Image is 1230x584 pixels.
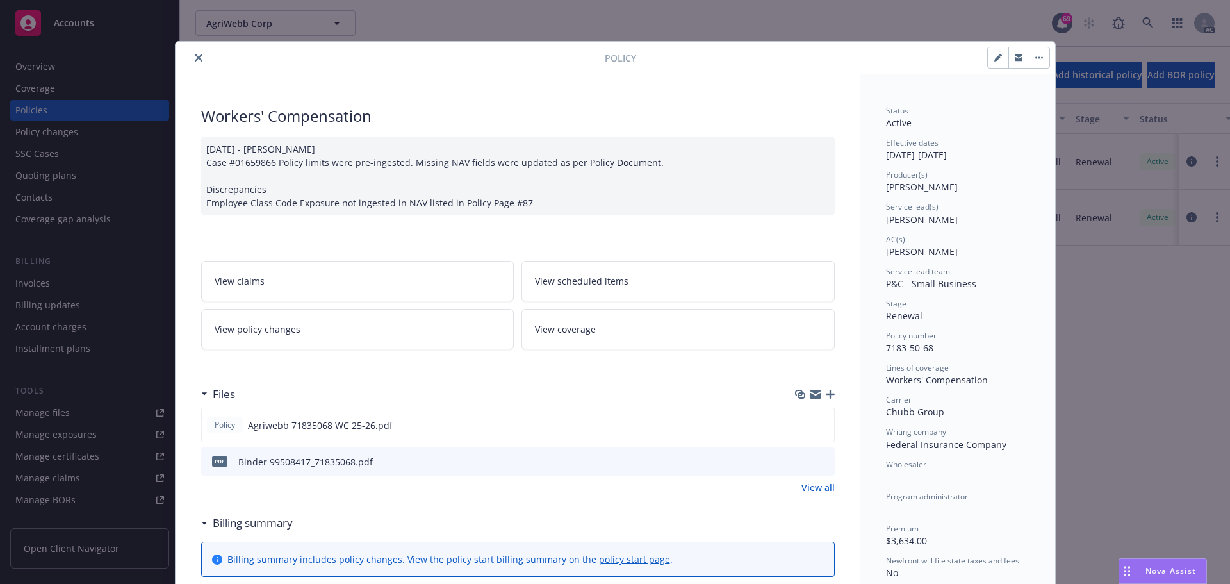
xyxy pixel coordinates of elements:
[886,362,949,373] span: Lines of coverage
[213,386,235,403] h3: Files
[886,374,988,386] span: Workers' Compensation
[886,169,928,180] span: Producer(s)
[201,137,835,215] div: [DATE] - [PERSON_NAME] Case #01659866 Policy limits were pre-ingested. Missing NAV fields were up...
[886,246,958,258] span: [PERSON_NAME]
[248,419,393,432] span: Agriwebb 71835068 WC 25-26.pdf
[605,51,636,65] span: Policy
[886,278,976,290] span: P&C - Small Business
[817,419,829,432] button: preview file
[201,309,514,349] a: View policy changes
[1145,565,1196,576] span: Nova Assist
[201,515,293,531] div: Billing summary
[201,386,235,403] div: Files
[886,503,889,515] span: -
[212,419,238,431] span: Policy
[521,309,835,349] a: View coverage
[886,535,927,547] span: $3,634.00
[599,553,670,565] a: policy start page
[886,105,908,116] span: Status
[535,274,628,288] span: View scheduled items
[886,117,912,129] span: Active
[215,322,300,336] span: View policy changes
[1119,559,1135,583] div: Drag to move
[886,471,889,483] span: -
[886,137,939,148] span: Effective dates
[886,459,926,470] span: Wholesaler
[886,201,939,212] span: Service lead(s)
[227,553,673,566] div: Billing summary includes policy changes. View the policy start billing summary on the .
[886,438,1006,451] span: Federal Insurance Company
[886,330,937,341] span: Policy number
[886,213,958,226] span: [PERSON_NAME]
[886,523,919,534] span: Premium
[535,322,596,336] span: View coverage
[212,456,227,466] span: pdf
[818,455,830,469] button: preview file
[801,481,835,494] a: View all
[886,406,944,418] span: Chubb Group
[886,491,968,502] span: Program administrator
[886,394,912,405] span: Carrier
[886,567,898,579] span: No
[213,515,293,531] h3: Billing summary
[238,455,373,469] div: Binder 99508417_71835068.pdf
[215,274,265,288] span: View claims
[201,261,514,301] a: View claims
[797,419,807,432] button: download file
[886,298,906,309] span: Stage
[191,50,206,65] button: close
[886,181,958,193] span: [PERSON_NAME]
[201,105,835,127] div: Workers' Compensation
[886,310,922,322] span: Renewal
[521,261,835,301] a: View scheduled items
[886,234,905,245] span: AC(s)
[886,342,933,354] span: 7183-50-68
[886,426,946,437] span: Writing company
[798,455,808,469] button: download file
[886,555,1019,566] span: Newfront will file state taxes and fees
[886,266,950,277] span: Service lead team
[1119,558,1207,584] button: Nova Assist
[886,137,1029,162] div: [DATE] - [DATE]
